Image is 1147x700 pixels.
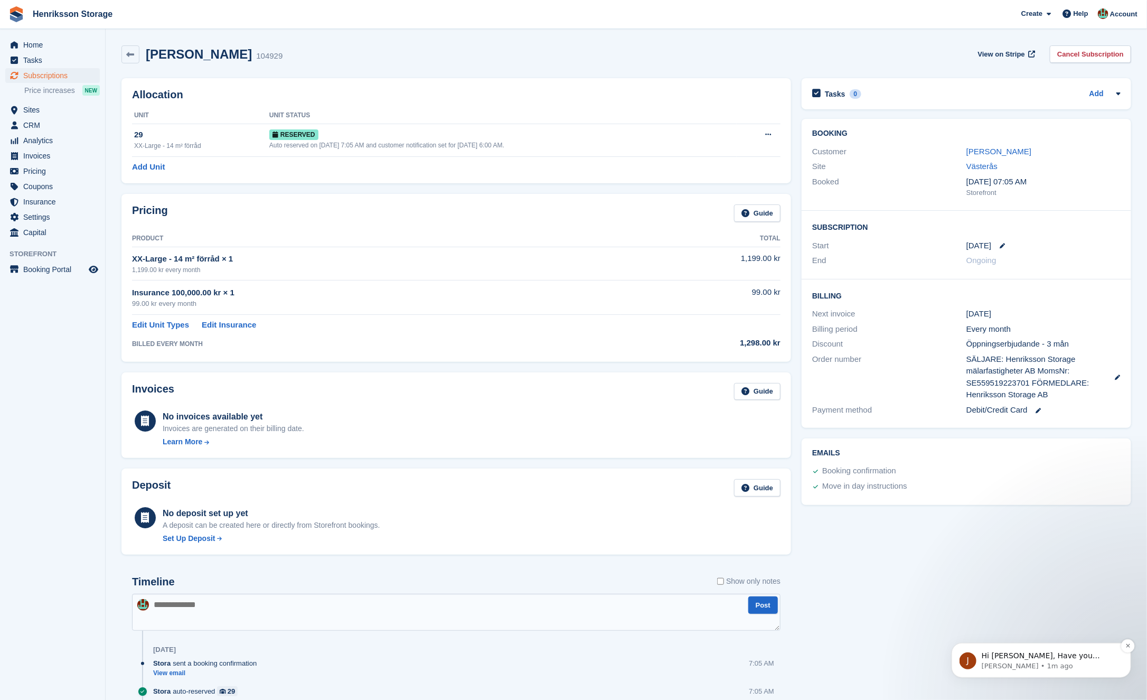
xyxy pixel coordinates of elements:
[621,247,781,280] td: 1,199.00 kr
[822,480,907,493] div: Move in day instructions
[23,118,87,133] span: CRM
[749,686,774,696] div: 7:05 AM
[850,89,862,99] div: 0
[132,479,171,497] h2: Deposit
[5,179,100,194] a: menu
[812,129,1121,138] h2: Booking
[153,646,176,654] div: [DATE]
[717,576,724,587] input: Show only notes
[822,465,896,478] div: Booking confirmation
[966,147,1031,156] a: [PERSON_NAME]
[163,436,304,447] a: Learn More
[621,281,781,315] td: 99.00 kr
[23,68,87,83] span: Subscriptions
[1074,8,1088,19] span: Help
[966,188,1121,198] div: Storefront
[132,161,165,173] a: Add Unit
[1098,8,1108,19] img: Isak Martinelle
[16,66,195,101] div: message notification from Jennifer, 1m ago. Hi Isak, Have you recently made changes to the custom...
[812,290,1121,301] h2: Billing
[82,85,100,96] div: NEW
[153,686,243,696] div: auto-reserved
[163,533,215,544] div: Set Up Deposit
[1089,88,1104,100] a: Add
[978,49,1025,60] span: View on Stripe
[153,658,171,668] span: Stora
[1021,8,1042,19] span: Create
[163,507,380,520] div: No deposit set up yet
[936,577,1147,695] iframe: Intercom notifications message
[812,161,966,173] div: Site
[966,308,1121,320] div: [DATE]
[5,68,100,83] a: menu
[966,162,998,171] a: Västerås
[132,319,189,331] a: Edit Unit Types
[966,256,996,265] span: Ongoing
[23,148,87,163] span: Invoices
[256,50,283,62] div: 104929
[132,298,621,309] div: 99.00 kr every month
[5,210,100,225] a: menu
[23,38,87,52] span: Home
[269,107,737,124] th: Unit Status
[153,669,262,678] a: View email
[23,262,87,277] span: Booking Portal
[966,323,1121,335] div: Every month
[1050,45,1131,63] a: Cancel Subscription
[23,53,87,68] span: Tasks
[87,263,100,276] a: Preview store
[1110,9,1137,20] span: Account
[974,45,1038,63] a: View on Stripe
[23,194,87,209] span: Insurance
[163,436,202,447] div: Learn More
[46,74,182,85] p: Hi [PERSON_NAME], Have you recently made changes to the customer's subscription pricing? [PERSON_...
[734,383,781,400] a: Guide
[748,596,778,614] button: Post
[23,179,87,194] span: Coupons
[10,249,105,259] span: Storefront
[5,133,100,148] a: menu
[5,262,100,277] a: menu
[163,533,380,544] a: Set Up Deposit
[734,204,781,222] a: Guide
[812,221,1121,232] h2: Subscription
[185,62,199,76] button: Dismiss notification
[24,76,41,92] div: Profile image for Jennifer
[5,53,100,68] a: menu
[132,339,621,349] div: BILLED EVERY MONTH
[23,164,87,179] span: Pricing
[812,308,966,320] div: Next invoice
[23,210,87,225] span: Settings
[8,6,24,22] img: stora-icon-8386f47178a22dfd0bd8f6a31ec36ba5ce8667c1dd55bd0f319d3a0aa187defe.svg
[132,89,781,101] h2: Allocation
[23,133,87,148] span: Analytics
[812,146,966,158] div: Customer
[132,204,168,222] h2: Pricing
[812,353,966,401] div: Order number
[966,338,1121,350] div: Öppningserbjudande - 3 mån
[812,176,966,198] div: Booked
[749,658,774,668] div: 7:05 AM
[153,658,262,668] div: sent a booking confirmation
[812,404,966,416] div: Payment method
[153,686,171,696] span: Stora
[966,176,1121,188] div: [DATE] 07:05 AM
[137,599,149,611] img: Isak Martinelle
[966,404,1121,416] div: Debit/Credit Card
[132,287,621,299] div: Insurance 100,000.00 kr × 1
[966,353,1105,401] span: SÄLJARE: Henriksson Storage mälarfastigheter AB MomsNr: SE559519223701 FÖRMEDLARE: Henriksson Sto...
[24,85,100,96] a: Price increases NEW
[966,240,991,252] time: 2025-09-05 23:00:00 UTC
[5,164,100,179] a: menu
[5,102,100,117] a: menu
[134,129,269,141] div: 29
[734,479,781,497] a: Guide
[269,141,737,150] div: Auto reserved on [DATE] 7:05 AM and customer notification set for [DATE] 6:00 AM.
[132,383,174,400] h2: Invoices
[24,86,75,96] span: Price increases
[134,141,269,151] div: XX-Large - 14 m² förråd
[132,265,621,275] div: 1,199.00 kr every month
[5,225,100,240] a: menu
[812,240,966,252] div: Start
[202,319,256,331] a: Edit Insurance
